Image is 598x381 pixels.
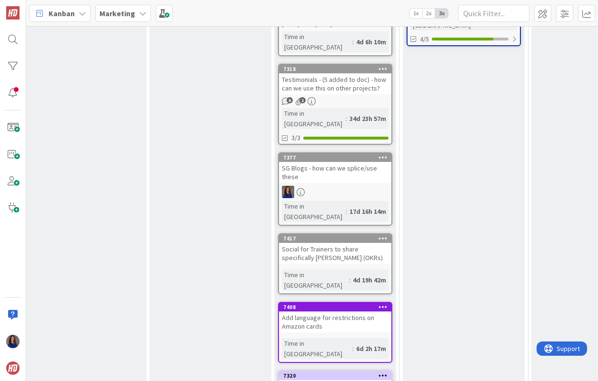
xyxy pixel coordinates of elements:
[282,201,346,222] div: Time in [GEOGRAPHIC_DATA]
[420,34,429,44] span: 4/5
[279,234,391,243] div: 7417
[299,97,306,103] span: 1
[282,108,346,129] div: Time in [GEOGRAPHIC_DATA]
[278,64,392,145] a: 7318Testimonials - (5 added to doc) - how can we use this on other projects?Time in [GEOGRAPHIC_D...
[49,8,75,19] span: Kanban
[279,65,391,73] div: 7318
[409,9,422,18] span: 1x
[283,372,391,379] div: 7320
[458,5,529,22] input: Quick Filter...
[279,153,391,162] div: 7377
[6,361,20,375] img: avatar
[279,153,391,183] div: 7377SG Blogs - how can we splice/use these
[282,186,294,198] img: SL
[279,371,391,380] div: 7320
[346,113,347,124] span: :
[6,335,20,348] img: SL
[20,1,43,13] span: Support
[282,338,352,359] div: Time in [GEOGRAPHIC_DATA]
[347,113,389,124] div: 34d 23h 57m
[279,234,391,264] div: 7417Social for Trainers to share specifically [PERSON_NAME] (OKRs)
[279,311,391,332] div: Add language for restrictions on Amazon cards
[279,303,391,332] div: 7408Add language for restrictions on Amazon cards
[350,275,389,285] div: 4d 19h 42m
[278,233,392,294] a: 7417Social for Trainers to share specifically [PERSON_NAME] (OKRs)Time in [GEOGRAPHIC_DATA]:4d 19...
[100,9,135,18] b: Marketing
[278,152,392,226] a: 7377SG Blogs - how can we splice/use theseSLTime in [GEOGRAPHIC_DATA]:17d 16h 14m
[347,206,389,217] div: 17d 16h 14m
[422,9,435,18] span: 2x
[352,37,354,47] span: :
[346,206,347,217] span: :
[6,6,20,20] img: Visit kanbanzone.com
[279,65,391,94] div: 7318Testimonials - (5 added to doc) - how can we use this on other projects?
[283,66,391,72] div: 7318
[282,31,352,52] div: Time in [GEOGRAPHIC_DATA]
[349,275,350,285] span: :
[279,186,391,198] div: SL
[354,37,389,47] div: 4d 6h 10m
[352,343,354,354] span: :
[287,97,293,103] span: 6
[279,162,391,183] div: SG Blogs - how can we splice/use these
[282,270,349,291] div: Time in [GEOGRAPHIC_DATA]
[278,302,392,363] a: 7408Add language for restrictions on Amazon cardsTime in [GEOGRAPHIC_DATA]:6d 2h 17m
[354,343,389,354] div: 6d 2h 17m
[283,304,391,311] div: 7408
[279,73,391,94] div: Testimonials - (5 added to doc) - how can we use this on other projects?
[435,9,448,18] span: 3x
[279,243,391,264] div: Social for Trainers to share specifically [PERSON_NAME] (OKRs)
[279,303,391,311] div: 7408
[283,154,391,161] div: 7377
[291,133,300,143] span: 3/3
[283,235,391,242] div: 7417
